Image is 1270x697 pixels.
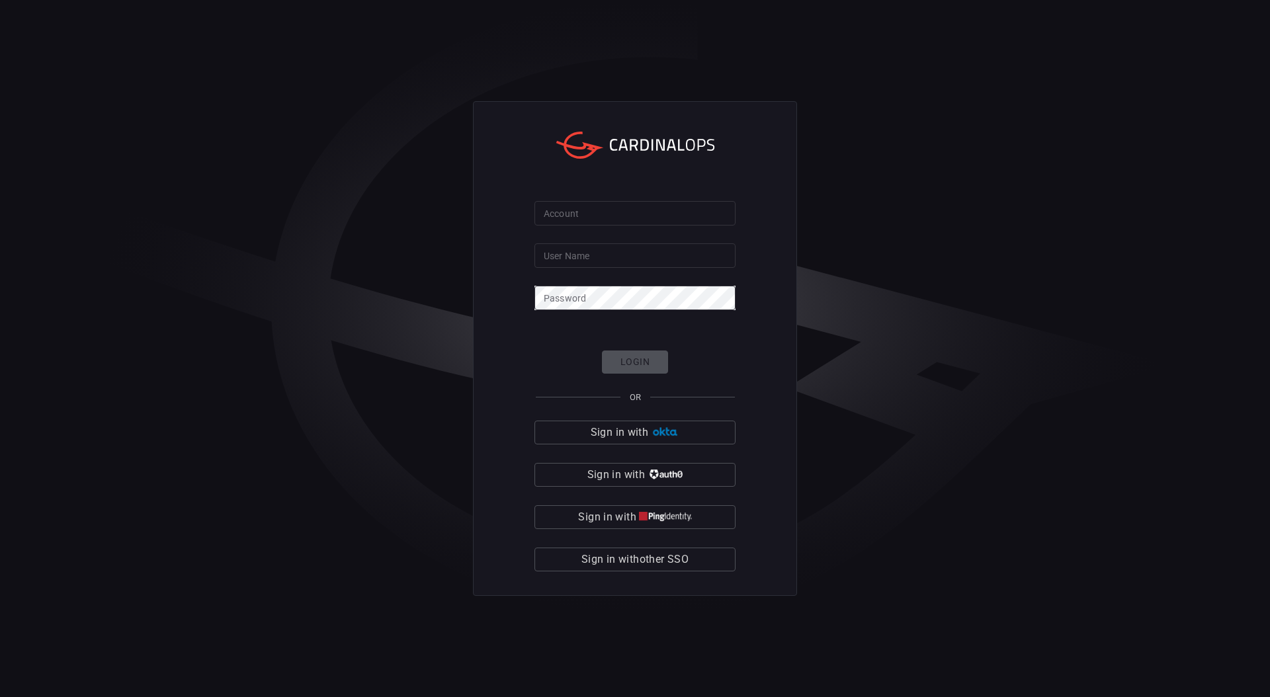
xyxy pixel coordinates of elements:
[591,423,648,442] span: Sign in with
[534,243,736,268] input: Type your user name
[648,470,683,479] img: vP8Hhh4KuCH8AavWKdZY7RZgAAAAASUVORK5CYII=
[630,392,641,402] span: OR
[587,466,645,484] span: Sign in with
[534,548,736,571] button: Sign in withother SSO
[639,512,692,522] img: quu4iresuhQAAAABJRU5ErkJggg==
[581,550,689,569] span: Sign in with other SSO
[534,201,736,225] input: Type your account
[534,421,736,444] button: Sign in with
[651,427,679,437] img: Ad5vKXme8s1CQAAAABJRU5ErkJggg==
[534,463,736,487] button: Sign in with
[578,508,636,526] span: Sign in with
[534,505,736,529] button: Sign in with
